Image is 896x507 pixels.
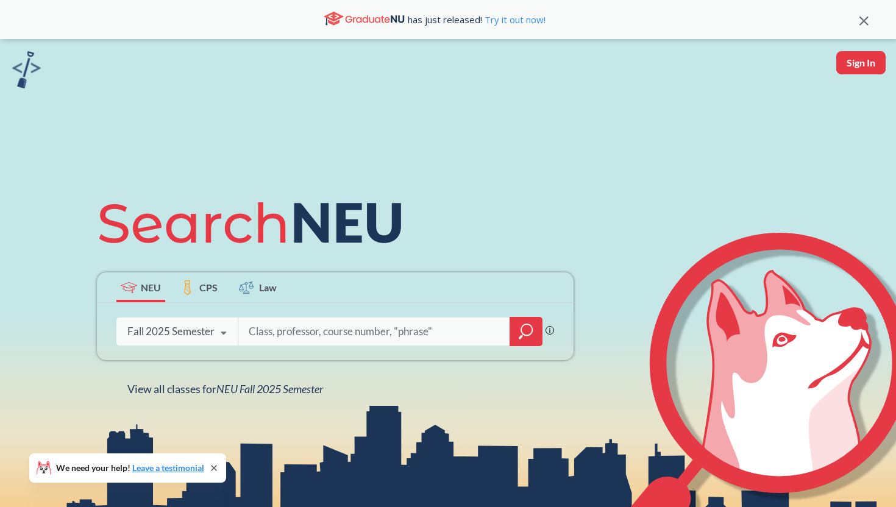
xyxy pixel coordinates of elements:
span: has just released! [408,13,546,26]
span: Law [259,280,277,294]
a: Leave a testimonial [132,463,204,473]
a: Try it out now! [482,13,546,26]
span: NEU Fall 2025 Semester [216,382,323,395]
span: CPS [199,280,218,294]
a: sandbox logo [12,51,41,92]
div: Fall 2025 Semester [127,325,215,338]
span: View all classes for [127,382,323,395]
span: NEU [141,280,161,294]
span: We need your help! [56,464,204,472]
img: sandbox logo [12,51,41,88]
input: Class, professor, course number, "phrase" [247,319,501,344]
svg: magnifying glass [519,323,533,340]
div: magnifying glass [510,317,542,346]
button: Sign In [836,51,886,74]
